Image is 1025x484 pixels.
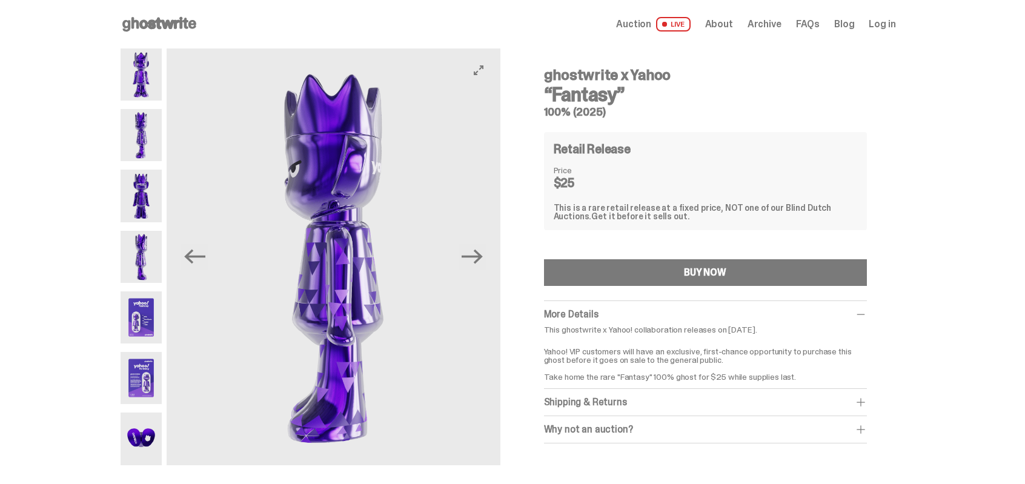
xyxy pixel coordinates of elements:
img: Yahoo-HG---4.png [121,231,162,283]
span: Get it before it sells out. [591,211,689,222]
h5: 100% (2025) [544,107,867,118]
img: Yahoo-HG---2.png [121,109,162,161]
img: Yahoo-HG---7.png [121,413,162,465]
dt: Price [554,166,614,174]
img: Yahoo-HG---2.png [167,48,500,465]
div: BUY NOW [684,268,726,277]
a: Auction LIVE [616,17,690,31]
p: This ghostwrite x Yahoo! collaboration releases on [DATE]. [544,325,867,334]
span: LIVE [656,17,691,31]
div: Shipping & Returns [544,396,867,408]
a: Blog [834,19,854,29]
h4: ghostwrite x Yahoo [544,68,867,82]
img: Yahoo-HG---6.png [121,352,162,404]
img: Yahoo-HG---3.png [121,170,162,222]
a: Log in [869,19,895,29]
h3: “Fantasy” [544,85,867,104]
img: Yahoo-HG---5.png [121,291,162,343]
p: Yahoo! VIP customers will have an exclusive, first-chance opportunity to purchase this ghost befo... [544,339,867,381]
div: Why not an auction? [544,423,867,436]
div: This is a rare retail release at a fixed price, NOT one of our Blind Dutch Auctions. [554,204,857,220]
span: Auction [616,19,651,29]
button: BUY NOW [544,259,867,286]
dd: $25 [554,177,614,189]
button: Next [459,244,486,270]
span: More Details [544,308,599,320]
h4: Retail Release [554,143,631,155]
button: View full-screen [471,63,486,78]
a: FAQs [796,19,820,29]
a: About [705,19,733,29]
a: Archive [748,19,781,29]
img: Yahoo-HG---1.png [121,48,162,101]
button: Previous [181,244,208,270]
